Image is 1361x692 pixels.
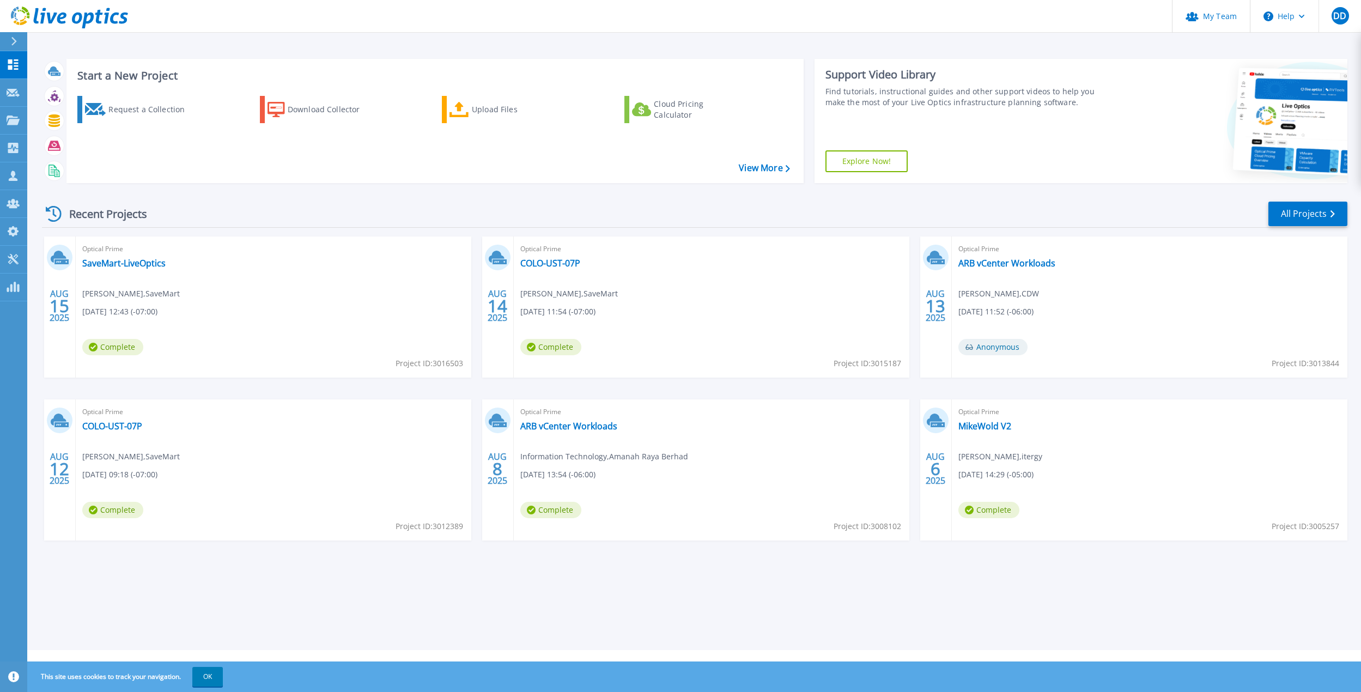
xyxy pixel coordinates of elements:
[82,502,143,518] span: Complete
[108,99,196,120] div: Request a Collection
[82,406,465,418] span: Optical Prime
[739,163,789,173] a: View More
[520,306,596,318] span: [DATE] 11:54 (-07:00)
[396,357,463,369] span: Project ID: 3016503
[82,451,180,463] span: [PERSON_NAME] , SaveMart
[1272,520,1339,532] span: Project ID: 3005257
[958,406,1341,418] span: Optical Prime
[1272,357,1339,369] span: Project ID: 3013844
[520,421,617,432] a: ARB vCenter Workloads
[493,464,502,474] span: 8
[825,86,1101,108] div: Find tutorials, instructional guides and other support videos to help you make the most of your L...
[834,357,901,369] span: Project ID: 3015187
[1333,11,1346,20] span: DD
[260,96,381,123] a: Download Collector
[42,201,162,227] div: Recent Projects
[520,406,903,418] span: Optical Prime
[487,286,508,326] div: AUG 2025
[82,306,157,318] span: [DATE] 12:43 (-07:00)
[958,306,1034,318] span: [DATE] 11:52 (-06:00)
[82,469,157,481] span: [DATE] 09:18 (-07:00)
[82,421,142,432] a: COLO-UST-07P
[958,243,1341,255] span: Optical Prime
[82,243,465,255] span: Optical Prime
[77,70,789,82] h3: Start a New Project
[472,99,559,120] div: Upload Files
[654,99,741,120] div: Cloud Pricing Calculator
[49,449,70,489] div: AUG 2025
[82,288,180,300] span: [PERSON_NAME] , SaveMart
[49,286,70,326] div: AUG 2025
[925,286,946,326] div: AUG 2025
[958,421,1011,432] a: MikeWold V2
[50,464,69,474] span: 12
[1268,202,1347,226] a: All Projects
[958,258,1055,269] a: ARB vCenter Workloads
[192,667,223,687] button: OK
[925,449,946,489] div: AUG 2025
[520,502,581,518] span: Complete
[958,339,1028,355] span: Anonymous
[624,96,746,123] a: Cloud Pricing Calculator
[82,258,166,269] a: SaveMart-LiveOptics
[958,469,1034,481] span: [DATE] 14:29 (-05:00)
[520,469,596,481] span: [DATE] 13:54 (-06:00)
[931,464,940,474] span: 6
[926,301,945,311] span: 13
[520,451,688,463] span: Information Technology , Amanah Raya Berhad
[958,502,1019,518] span: Complete
[520,339,581,355] span: Complete
[77,96,199,123] a: Request a Collection
[488,301,507,311] span: 14
[520,288,618,300] span: [PERSON_NAME] , SaveMart
[958,451,1042,463] span: [PERSON_NAME] , itergy
[30,667,223,687] span: This site uses cookies to track your navigation.
[288,99,375,120] div: Download Collector
[487,449,508,489] div: AUG 2025
[825,150,908,172] a: Explore Now!
[520,243,903,255] span: Optical Prime
[50,301,69,311] span: 15
[825,68,1101,82] div: Support Video Library
[442,96,563,123] a: Upload Files
[82,339,143,355] span: Complete
[396,520,463,532] span: Project ID: 3012389
[520,258,580,269] a: COLO-UST-07P
[834,520,901,532] span: Project ID: 3008102
[958,288,1039,300] span: [PERSON_NAME] , CDW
